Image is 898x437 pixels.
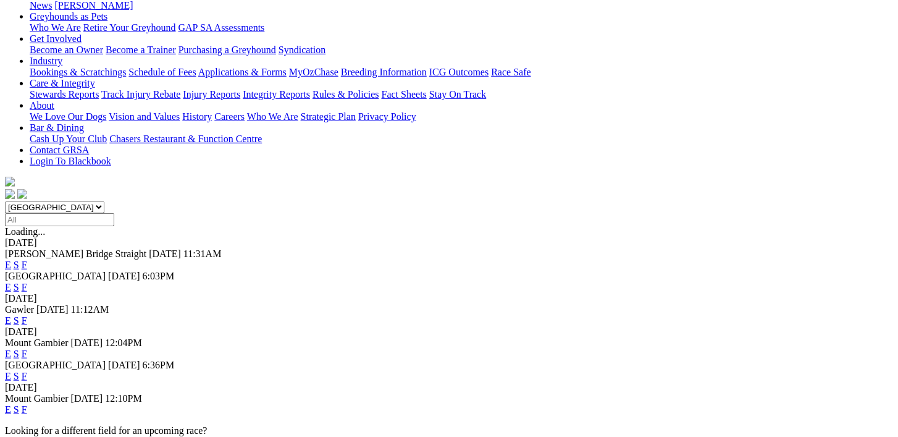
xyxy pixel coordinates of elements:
[30,100,54,111] a: About
[178,45,276,55] a: Purchasing a Greyhound
[30,22,81,33] a: Who We Are
[101,89,180,100] a: Track Injury Rebate
[22,371,27,381] a: F
[30,67,893,78] div: Industry
[491,67,531,77] a: Race Safe
[30,134,107,144] a: Cash Up Your Club
[30,111,893,122] div: About
[30,78,95,88] a: Care & Integrity
[14,404,19,415] a: S
[5,404,11,415] a: E
[22,349,27,359] a: F
[30,67,126,77] a: Bookings & Scratchings
[14,260,19,270] a: S
[313,89,379,100] a: Rules & Policies
[5,315,11,326] a: E
[143,360,175,370] span: 6:36PM
[30,89,893,100] div: Care & Integrity
[109,134,262,144] a: Chasers Restaurant & Function Centre
[5,393,69,404] span: Mount Gambier
[182,111,212,122] a: History
[289,67,338,77] a: MyOzChase
[214,111,245,122] a: Careers
[5,271,106,281] span: [GEOGRAPHIC_DATA]
[301,111,356,122] a: Strategic Plan
[5,213,114,226] input: Select date
[183,248,222,259] span: 11:31AM
[30,145,89,155] a: Contact GRSA
[30,111,106,122] a: We Love Our Dogs
[22,260,27,270] a: F
[5,226,45,237] span: Loading...
[247,111,298,122] a: Who We Are
[109,111,180,122] a: Vision and Values
[341,67,427,77] a: Breeding Information
[429,89,486,100] a: Stay On Track
[5,337,69,348] span: Mount Gambier
[5,371,11,381] a: E
[71,337,103,348] span: [DATE]
[30,22,893,33] div: Greyhounds as Pets
[5,189,15,199] img: facebook.svg
[30,134,893,145] div: Bar & Dining
[198,67,287,77] a: Applications & Forms
[105,393,142,404] span: 12:10PM
[5,304,34,315] span: Gawler
[30,11,107,22] a: Greyhounds as Pets
[5,360,106,370] span: [GEOGRAPHIC_DATA]
[14,282,19,292] a: S
[5,382,893,393] div: [DATE]
[105,337,142,348] span: 12:04PM
[5,248,146,259] span: [PERSON_NAME] Bridge Straight
[14,349,19,359] a: S
[14,371,19,381] a: S
[5,237,893,248] div: [DATE]
[358,111,416,122] a: Privacy Policy
[149,248,181,259] span: [DATE]
[30,156,111,166] a: Login To Blackbook
[30,89,99,100] a: Stewards Reports
[14,315,19,326] a: S
[108,360,140,370] span: [DATE]
[30,33,82,44] a: Get Involved
[22,404,27,415] a: F
[83,22,176,33] a: Retire Your Greyhound
[30,56,62,66] a: Industry
[183,89,240,100] a: Injury Reports
[382,89,427,100] a: Fact Sheets
[106,45,176,55] a: Become a Trainer
[5,425,893,436] p: Looking for a different field for an upcoming race?
[178,22,265,33] a: GAP SA Assessments
[5,349,11,359] a: E
[5,293,893,304] div: [DATE]
[279,45,325,55] a: Syndication
[71,304,109,315] span: 11:12AM
[30,45,103,55] a: Become an Owner
[5,326,893,337] div: [DATE]
[17,189,27,199] img: twitter.svg
[5,282,11,292] a: E
[108,271,140,281] span: [DATE]
[5,260,11,270] a: E
[71,393,103,404] span: [DATE]
[143,271,175,281] span: 6:03PM
[22,282,27,292] a: F
[36,304,69,315] span: [DATE]
[128,67,196,77] a: Schedule of Fees
[22,315,27,326] a: F
[5,177,15,187] img: logo-grsa-white.png
[30,122,84,133] a: Bar & Dining
[243,89,310,100] a: Integrity Reports
[429,67,489,77] a: ICG Outcomes
[30,45,893,56] div: Get Involved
